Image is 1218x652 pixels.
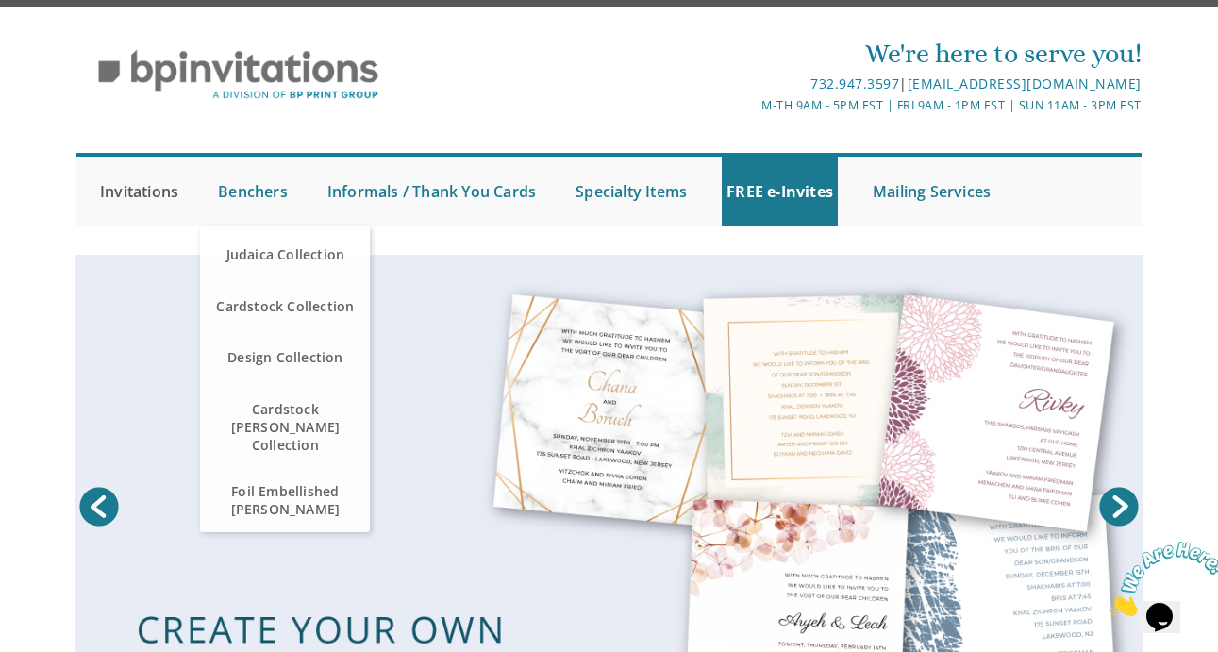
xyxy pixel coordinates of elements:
[810,75,899,92] a: 732.947.3597
[868,157,995,226] a: Mailing Services
[432,73,1142,95] div: |
[432,95,1142,115] div: M-Th 9am - 5pm EST | Fri 9am - 1pm EST | Sun 11am - 3pm EST
[1101,534,1218,624] iframe: chat widget
[205,473,365,527] span: Foil Embellished [PERSON_NAME]
[1095,483,1143,530] a: Next
[432,35,1142,73] div: We're here to serve you!
[200,386,370,468] a: Cardstock [PERSON_NAME] Collection
[200,283,370,329] a: Cardstock Collection
[75,483,123,530] a: Prev
[571,157,692,226] a: Specialty Items
[213,157,292,226] a: Benchers
[205,391,365,463] span: Cardstock [PERSON_NAME] Collection
[8,8,125,82] img: Chat attention grabber
[722,157,838,226] a: FREE e-Invites
[323,157,541,226] a: Informals / Thank You Cards
[908,75,1142,92] a: [EMAIL_ADDRESS][DOMAIN_NAME]
[205,288,365,325] span: Cardstock Collection
[200,329,370,386] a: Design Collection
[95,157,183,226] a: Invitations
[200,468,370,532] a: Foil Embellished [PERSON_NAME]
[200,226,370,283] a: Judaica Collection
[76,36,400,114] img: BP Invitation Loft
